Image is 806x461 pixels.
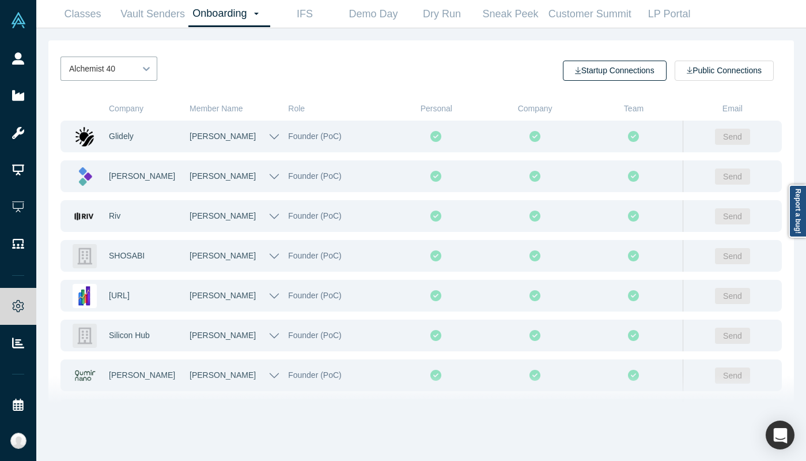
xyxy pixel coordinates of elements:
button: [PERSON_NAME] [190,121,288,152]
button: [PERSON_NAME] [190,280,288,312]
button: [PERSON_NAME] [190,399,288,431]
a: Silicon Hub [109,331,150,340]
div: Role [288,97,387,121]
div: Company [69,97,190,121]
img: Tally.AI's Logo [73,284,97,308]
button: Startup Connections [563,61,666,81]
div: Founder (PoC) [288,121,387,152]
img: Qumir Nano's Logo [73,363,97,388]
div: Founder (PoC) [288,200,387,232]
a: [PERSON_NAME] [190,251,256,260]
button: Public Connections [675,61,774,81]
img: Glidely's Logo [73,125,97,149]
a: Dry Run [407,1,476,28]
a: IFS [270,1,339,28]
a: Classes [48,1,117,28]
a: [PERSON_NAME] [109,370,175,380]
a: [PERSON_NAME] [190,132,256,141]
a: Vault Senders [117,1,188,28]
a: [PERSON_NAME] [190,171,256,181]
a: SHOSABI [109,251,145,260]
a: [PERSON_NAME] [190,211,256,220]
a: [PERSON_NAME] [190,331,256,340]
button: [PERSON_NAME] [190,200,288,232]
a: Glidely [109,132,134,141]
div: Member Name [190,97,288,121]
button: [PERSON_NAME] [190,359,288,391]
div: Personal [387,97,486,121]
button: [PERSON_NAME] [190,240,288,272]
div: Founder (PoC) [288,160,387,192]
a: [PERSON_NAME] [190,370,256,380]
button: [PERSON_NAME] [190,320,288,351]
img: SHOSABI's Logo [73,244,97,268]
a: [PERSON_NAME] [109,171,175,181]
a: [URL] [109,291,130,300]
div: Founder (PoC) [288,399,387,431]
img: Katinka Harsányi's Account [10,433,27,449]
div: Founder (PoC) [288,359,387,391]
a: Riv [109,211,120,220]
img: Silicon Hub's Logo [73,324,97,348]
a: [PERSON_NAME] [190,291,256,300]
img: Screenlake's Logo [73,403,97,428]
a: Onboarding [188,1,270,27]
div: Founder (PoC) [288,320,387,351]
div: Founder (PoC) [288,240,387,272]
a: Report a bug! [789,185,806,238]
button: [PERSON_NAME] [190,160,288,192]
div: Company [486,97,584,121]
a: [PERSON_NAME] [190,410,256,419]
img: Kimaru AI's Logo [73,164,97,189]
img: Alchemist Vault Logo [10,12,27,28]
div: Founder (PoC) [288,280,387,312]
a: Customer Summit [544,1,635,28]
a: Demo Day [339,1,407,28]
div: Email [683,97,782,121]
a: LP Portal [635,1,703,28]
div: Team [584,97,683,121]
a: Screenlake [109,410,149,419]
a: Sneak Peek [476,1,544,28]
img: Riv's Logo [73,204,97,228]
